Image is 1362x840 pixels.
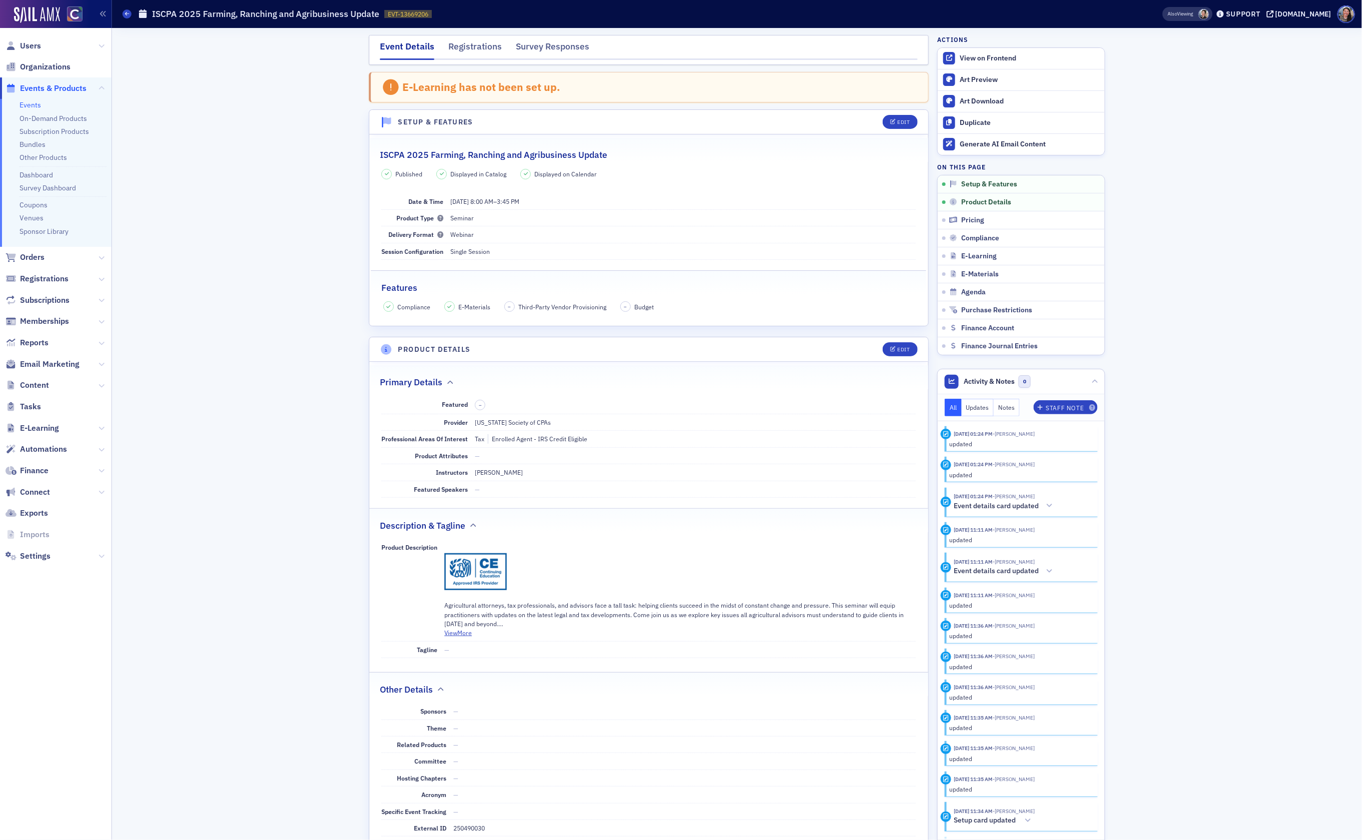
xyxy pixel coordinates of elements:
[993,684,1035,691] span: Tiffany Carson
[453,707,458,715] span: —
[954,566,1057,577] button: Event details card updated
[516,40,589,58] div: Survey Responses
[954,653,993,660] time: 6/13/2025 11:36 AM
[950,439,1091,448] div: updated
[475,452,480,460] span: —
[993,558,1035,565] span: Pamela Galey-Coleman
[624,303,627,310] span: –
[381,247,443,255] span: Session Configuration
[20,40,41,51] span: Users
[534,169,597,178] span: Displayed on Calendar
[5,551,50,562] a: Settings
[993,461,1035,468] span: Tiffany Carson
[883,115,917,129] button: Edit
[14,7,60,23] img: SailAMX
[962,270,999,279] span: E-Materials
[395,169,422,178] span: Published
[954,816,1016,825] h5: Setup card updated
[941,590,951,601] div: Update
[5,252,44,263] a: Orders
[941,713,951,723] div: Update
[1226,9,1261,18] div: Support
[954,493,993,500] time: 8/25/2025 01:24 PM
[962,324,1015,333] span: Finance Account
[5,359,79,370] a: Email Marketing
[60,6,82,23] a: View Homepage
[444,646,449,654] span: —
[5,401,41,412] a: Tasks
[20,295,69,306] span: Subscriptions
[938,48,1105,69] a: View on Frontend
[954,816,1035,826] button: Setup card updated
[380,376,442,389] h2: Primary Details
[5,83,86,94] a: Events & Products
[414,824,446,832] span: External ID
[960,54,1100,63] div: View on Frontend
[941,812,951,822] div: Activity
[950,631,1091,640] div: updated
[20,529,49,540] span: Imports
[5,337,48,348] a: Reports
[5,40,41,51] a: Users
[1168,10,1194,17] span: Viewing
[444,628,472,637] button: ViewMore
[954,808,993,815] time: 6/13/2025 11:34 AM
[5,61,70,72] a: Organizations
[954,461,993,468] time: 8/25/2025 01:24 PM
[962,306,1033,315] span: Purchase Restrictions
[945,399,962,416] button: All
[5,380,49,391] a: Content
[938,112,1105,133] button: Duplicate
[152,8,379,20] h1: ISCPA 2025 Farming, Ranching and Agribusiness Update
[898,347,910,352] div: Edit
[398,344,471,355] h4: Product Details
[381,281,417,294] h2: Features
[450,247,490,255] span: Single Session
[1199,9,1209,19] span: Pamela Galey-Coleman
[954,684,993,691] time: 6/13/2025 11:36 AM
[962,252,997,261] span: E-Learning
[19,227,68,236] a: Sponsor Library
[898,119,910,125] div: Edit
[20,359,79,370] span: Email Marketing
[453,757,458,765] span: —
[453,791,458,799] span: —
[993,653,1035,660] span: Tiffany Carson
[442,400,468,408] span: Featured
[960,118,1100,127] div: Duplicate
[488,434,587,443] div: Enrolled Agent - IRS Credit Eligible
[497,197,519,205] time: 3:45 PM
[950,470,1091,479] div: updated
[19,213,43,222] a: Venues
[397,774,446,782] span: Hosting Chapters
[20,380,49,391] span: Content
[450,169,506,178] span: Displayed in Catalog
[954,502,1039,511] h5: Event details card updated
[19,153,67,162] a: Other Products
[962,234,1000,243] span: Compliance
[994,399,1020,416] button: Notes
[508,303,511,310] span: –
[941,621,951,631] div: Update
[938,90,1105,112] a: Art Download
[954,430,993,437] time: 8/25/2025 01:24 PM
[380,519,465,532] h2: Description & Tagline
[444,418,468,426] span: Provider
[19,200,47,209] a: Coupons
[5,487,50,498] a: Connect
[67,6,82,22] img: SailAMX
[5,508,48,519] a: Exports
[960,140,1100,149] div: Generate AI Email Content
[396,214,443,222] span: Product Type
[448,40,502,58] div: Registrations
[20,252,44,263] span: Orders
[938,69,1105,90] a: Art Preview
[993,430,1035,437] span: Tiffany Carson
[19,114,87,123] a: On-Demand Products
[1338,5,1355,23] span: Profile
[954,526,993,533] time: 7/11/2025 11:11 AM
[450,197,519,205] span: –
[458,302,490,311] span: E-Materials
[380,148,607,161] h2: ISCPA 2025 Farming, Ranching and Agribusiness Update
[380,40,434,60] div: Event Details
